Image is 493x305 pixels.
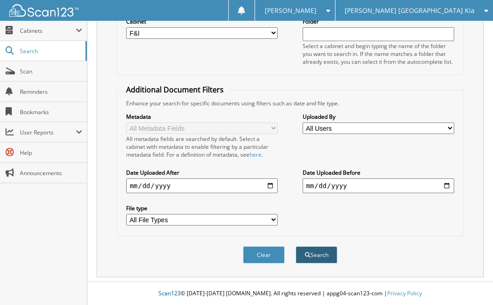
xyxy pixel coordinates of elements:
input: end [303,178,455,193]
div: © [DATE]-[DATE] [DOMAIN_NAME]. All rights reserved | appg04-scan123-com | [87,282,493,305]
a: Privacy Policy [387,289,422,297]
span: Announcements [20,169,82,177]
span: [PERSON_NAME] [265,8,316,13]
label: File type [126,204,278,212]
label: Date Uploaded After [126,169,278,177]
a: here [250,151,262,159]
button: Search [296,246,337,263]
div: All metadata fields are searched by default. Select a cabinet with metadata to enable filtering b... [126,135,278,159]
legend: Additional Document Filters [122,85,228,95]
span: [PERSON_NAME] [GEOGRAPHIC_DATA] Kia [345,8,475,13]
iframe: Chat Widget [447,261,493,305]
input: start [126,178,278,193]
span: Cabinets [20,27,76,35]
label: Uploaded By [303,113,455,121]
span: Scan123 [158,289,181,297]
span: Reminders [20,88,82,96]
span: Scan [20,67,82,75]
span: Help [20,149,82,157]
span: Bookmarks [20,108,82,116]
label: Folder [303,18,455,25]
div: Enhance your search for specific documents using filters such as date and file type. [122,99,459,107]
label: Metadata [126,113,278,121]
div: Select a cabinet and begin typing the name of the folder you want to search in. If the name match... [303,42,455,66]
label: Cabinet [126,18,278,25]
span: User Reports [20,128,76,136]
label: Date Uploaded Before [303,169,455,177]
button: Clear [243,246,285,263]
span: Search [20,47,81,55]
img: scan123-logo-white.svg [9,4,79,17]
